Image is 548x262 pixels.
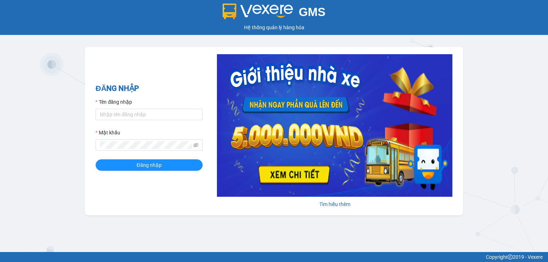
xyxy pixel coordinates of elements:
[223,11,326,16] a: GMS
[223,4,293,19] img: logo 2
[96,109,203,120] input: Tên đăng nhập
[5,253,543,261] div: Copyright 2019 - Vexere
[217,200,452,208] div: Tìm hiểu thêm
[299,5,325,19] span: GMS
[100,141,192,149] input: Mật khẩu
[217,54,452,197] img: banner-0
[96,83,203,94] h2: ĐĂNG NHẬP
[96,98,132,106] label: Tên đăng nhập
[137,161,162,169] span: Đăng nhập
[508,255,513,260] span: copyright
[96,159,203,171] button: Đăng nhập
[2,24,546,31] div: Hệ thống quản lý hàng hóa
[96,129,120,137] label: Mật khẩu
[193,143,198,148] span: eye-invisible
